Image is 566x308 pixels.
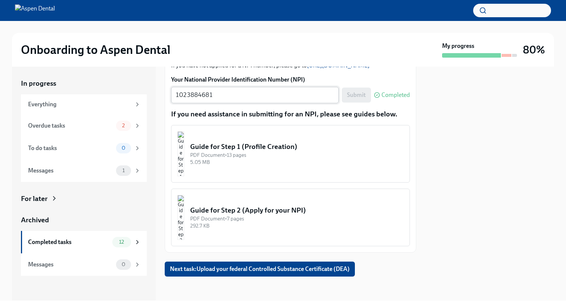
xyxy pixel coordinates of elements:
a: Messages0 [21,253,147,276]
div: To do tasks [28,144,113,152]
div: Overdue tasks [28,122,113,130]
a: For later [21,194,147,204]
div: 5.05 MB [190,159,404,166]
div: Everything [28,100,131,109]
div: Messages [28,167,113,175]
a: Completed tasks12 [21,231,147,253]
button: Guide for Step 2 (Apply for your NPI)PDF Document•7 pages292.7 KB [171,189,410,246]
span: 12 [115,239,128,245]
div: Completed tasks [28,238,109,246]
img: Aspen Dental [15,4,55,16]
div: For later [21,194,48,204]
h3: 80% [523,43,545,57]
span: Next task : Upload your federal Controlled Substance Certificate (DEA) [170,265,350,273]
span: 2 [118,123,129,128]
textarea: 1023884681 [176,91,334,100]
h2: Onboarding to Aspen Dental [21,42,170,57]
p: If you need assistance in submitting for an NPI, please see guides below. [171,109,410,119]
span: Completed [381,92,410,98]
span: 0 [117,262,130,267]
div: Guide for Step 2 (Apply for your NPI) [190,205,404,215]
img: Guide for Step 2 (Apply for your NPI) [177,195,184,240]
div: 292.7 KB [190,222,404,229]
div: Messages [28,260,113,269]
strong: My progress [442,42,474,50]
div: PDF Document • 13 pages [190,152,404,159]
a: Overdue tasks2 [21,115,147,137]
label: Your National Provider Identification Number (NPI) [171,76,410,84]
a: Messages1 [21,159,147,182]
span: 0 [117,145,130,151]
img: Guide for Step 1 (Profile Creation) [177,131,184,176]
button: Guide for Step 1 (Profile Creation)PDF Document•13 pages5.05 MB [171,125,410,183]
a: Archived [21,215,147,225]
a: In progress [21,79,147,88]
a: Everything [21,94,147,115]
a: To do tasks0 [21,137,147,159]
div: PDF Document • 7 pages [190,215,404,222]
button: Next task:Upload your federal Controlled Substance Certificate (DEA) [165,262,355,277]
div: Guide for Step 1 (Profile Creation) [190,142,404,152]
span: 1 [118,168,129,173]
